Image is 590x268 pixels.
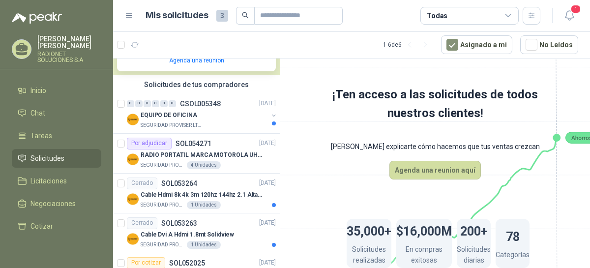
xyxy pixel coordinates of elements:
[169,260,205,267] p: SOL052025
[506,225,520,246] h1: 78
[169,57,224,64] a: Agenda una reunión
[12,12,62,24] img: Logo peakr
[113,134,280,174] a: Por adjudicarSOL054271[DATE] Company LogoRADIO PORTATIL MARCA MOTOROLA UHF SIN PANTALLA CON GPS, ...
[30,153,64,164] span: Solicitudes
[560,7,578,25] button: 1
[180,100,221,107] p: GSOL005348
[187,161,221,169] div: 4 Unidades
[141,190,263,200] p: Cable Hdmi 8k 4k 3m 120hz 144hz 2.1 Alta Velocidad
[141,241,185,249] p: SEGURIDAD PROVISER LTDA
[187,201,221,209] div: 1 Unidades
[12,194,101,213] a: Negociaciones
[141,150,263,160] p: RADIO PORTATIL MARCA MOTOROLA UHF SIN PANTALLA CON GPS, INCLUYE: ANTENA, BATERIA, CLIP Y CARGADOR
[161,220,197,227] p: SOL053263
[441,35,512,54] button: Asignado a mi
[347,219,391,241] h1: 35,000+
[30,130,52,141] span: Tareas
[496,249,530,263] p: Categorías
[127,153,139,165] img: Company Logo
[12,217,101,236] a: Cotizar
[12,172,101,190] a: Licitaciones
[520,35,578,54] button: No Leídos
[141,161,185,169] p: SEGURIDAD PROVISER LTDA
[259,139,276,148] p: [DATE]
[160,100,168,107] div: 0
[141,230,234,239] p: Cable Dvi A Hdmi 1.8mt Solidview
[396,244,452,268] p: En compras exitosas
[30,176,67,186] span: Licitaciones
[30,85,46,96] span: Inicio
[216,10,228,22] span: 3
[144,100,151,107] div: 0
[37,51,101,63] p: RADIONET SOLUCIONES S.A
[127,138,172,149] div: Por adjudicar
[146,8,208,23] h1: Mis solicitudes
[570,4,581,14] span: 1
[396,219,452,241] h1: $16,000M
[127,178,157,189] div: Cerrado
[30,243,92,265] span: Órdenes de Compra
[12,149,101,168] a: Solicitudes
[176,140,211,147] p: SOL054271
[347,244,391,268] p: Solicitudes realizadas
[383,37,433,53] div: 1 - 6 de 6
[460,219,488,241] h1: 200+
[30,108,45,119] span: Chat
[187,241,221,249] div: 1 Unidades
[457,244,491,268] p: Solicitudes diarias
[113,75,280,94] div: Solicitudes de tus compradores
[12,126,101,145] a: Tareas
[127,217,157,229] div: Cerrado
[161,180,197,187] p: SOL053264
[259,179,276,188] p: [DATE]
[259,258,276,268] p: [DATE]
[30,221,53,232] span: Cotizar
[135,100,143,107] div: 0
[141,201,185,209] p: SEGURIDAD PROVISER LTDA
[12,81,101,100] a: Inicio
[259,218,276,228] p: [DATE]
[113,213,280,253] a: CerradoSOL053263[DATE] Company LogoCable Dvi A Hdmi 1.8mt SolidviewSEGURIDAD PROVISER LTDA1 Unidades
[127,193,139,205] img: Company Logo
[152,100,159,107] div: 0
[141,111,197,120] p: EQUIPO DE OFICINA
[12,104,101,122] a: Chat
[389,161,481,179] button: Agenda una reunion aquí
[37,35,101,49] p: [PERSON_NAME] [PERSON_NAME]
[30,198,76,209] span: Negociaciones
[141,121,203,129] p: SEGURIDAD PROVISER LTDA
[127,114,139,125] img: Company Logo
[113,174,280,213] a: CerradoSOL053264[DATE] Company LogoCable Hdmi 8k 4k 3m 120hz 144hz 2.1 Alta VelocidadSEGURIDAD PR...
[127,233,139,245] img: Company Logo
[242,12,249,19] span: search
[427,10,447,21] div: Todas
[127,98,278,129] a: 0 0 0 0 0 0 GSOL005348[DATE] Company LogoEQUIPO DE OFICINASEGURIDAD PROVISER LTDA
[259,99,276,108] p: [DATE]
[127,100,134,107] div: 0
[169,100,176,107] div: 0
